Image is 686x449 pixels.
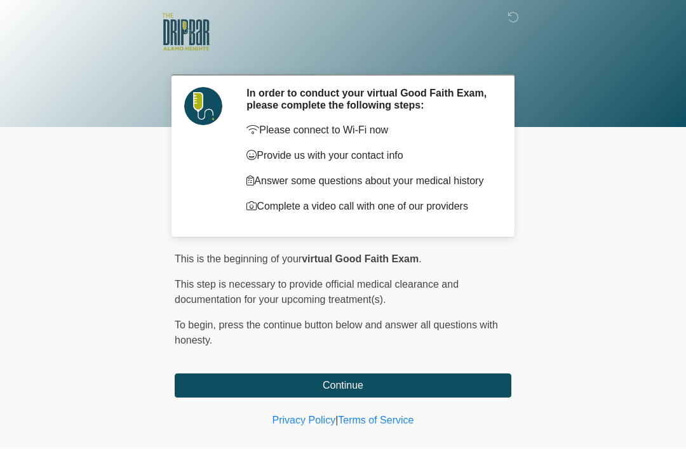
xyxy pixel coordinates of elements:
p: Provide us with your contact info [246,148,492,163]
p: Answer some questions about your medical history [246,173,492,189]
a: Terms of Service [338,415,414,426]
span: This is the beginning of your [175,253,302,264]
a: Privacy Policy [272,415,336,426]
span: To begin, [175,319,219,330]
span: . [419,253,421,264]
span: press the continue button below and answer all questions with honesty. [175,319,498,345]
p: Please connect to Wi-Fi now [246,123,492,138]
strong: virtual Good Faith Exam [302,253,419,264]
img: Agent Avatar [184,87,222,125]
h2: In order to conduct your virtual Good Faith Exam, please complete the following steps: [246,87,492,111]
a: | [335,415,338,426]
button: Continue [175,373,511,398]
img: The DRIPBaR - Alamo Heights Logo [162,10,210,55]
p: Complete a video call with one of our providers [246,199,492,214]
span: This step is necessary to provide official medical clearance and documentation for your upcoming ... [175,279,459,305]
